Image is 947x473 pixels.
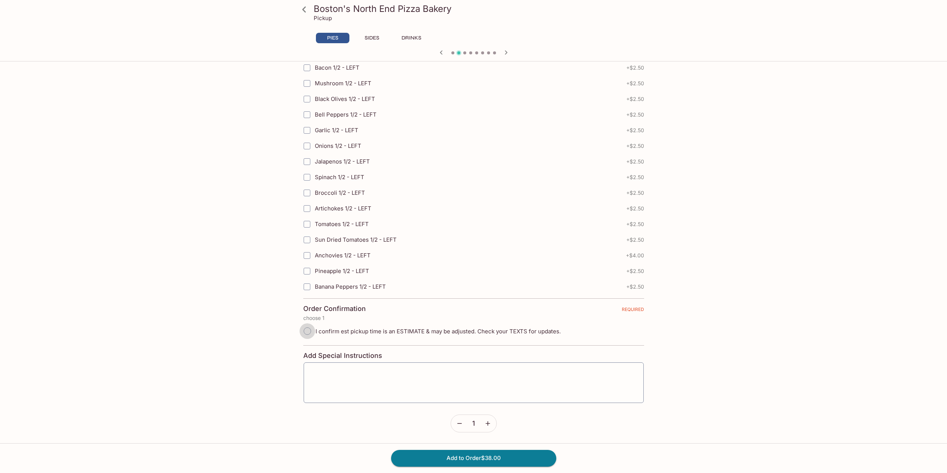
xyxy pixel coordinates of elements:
[315,111,377,118] span: Bell Peppers 1/2 - LEFT
[315,142,361,149] span: Onions 1/2 - LEFT
[626,206,644,212] span: + $2.50
[315,189,365,196] span: Broccoli 1/2 - LEFT
[315,267,369,274] span: Pineapple 1/2 - LEFT
[626,190,644,196] span: + $2.50
[626,143,644,149] span: + $2.50
[316,328,561,335] span: I confirm est pickup time is an ESTIMATE & may be adjusted. Check your TEXTS for updates.
[391,450,556,466] button: Add to Order$38.00
[626,268,644,274] span: + $2.50
[315,174,364,181] span: Spinach 1/2 - LEFT
[626,253,644,258] span: + $4.00
[315,220,369,228] span: Tomatoes 1/2 - LEFT
[315,158,370,165] span: Jalapenos 1/2 - LEFT
[315,95,375,102] span: Black Olives 1/2 - LEFT
[314,3,646,15] h3: Boston's North End Pizza Bakery
[626,174,644,180] span: + $2.50
[626,112,644,118] span: + $2.50
[395,33,428,43] button: DRINKS
[315,283,386,290] span: Banana Peppers 1/2 - LEFT
[626,65,644,71] span: + $2.50
[626,96,644,102] span: + $2.50
[303,315,644,321] p: choose 1
[315,252,371,259] span: Anchovies 1/2 - LEFT
[472,419,475,428] span: 1
[626,80,644,86] span: + $2.50
[314,15,332,22] p: Pickup
[355,33,389,43] button: SIDES
[315,236,397,243] span: Sun Dried Tomatoes 1/2 - LEFT
[315,205,371,212] span: Artichokes 1/2 - LEFT
[622,307,644,315] span: REQUIRED
[303,305,366,313] h4: Order Confirmation
[626,159,644,165] span: + $2.50
[626,237,644,243] span: + $2.50
[303,352,644,360] h4: Add Special Instructions
[626,127,644,133] span: + $2.50
[315,80,371,87] span: Mushroom 1/2 - LEFT
[315,127,358,134] span: Garlic 1/2 - LEFT
[626,221,644,227] span: + $2.50
[315,64,359,71] span: Bacon 1/2 - LEFT
[316,33,349,43] button: PIES
[626,284,644,290] span: + $2.50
